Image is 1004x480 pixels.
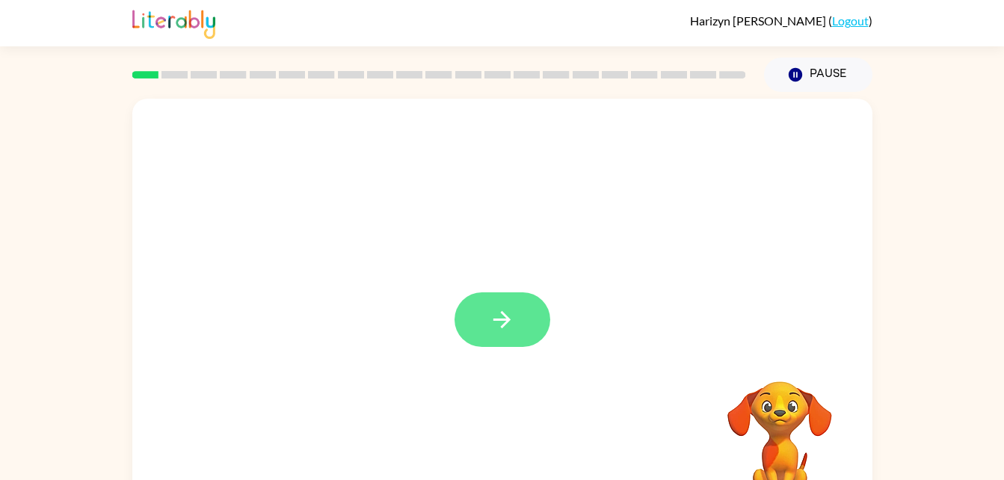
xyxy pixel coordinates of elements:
[690,13,828,28] span: Harizyn [PERSON_NAME]
[764,58,872,92] button: Pause
[690,13,872,28] div: ( )
[832,13,869,28] a: Logout
[132,6,215,39] img: Literably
